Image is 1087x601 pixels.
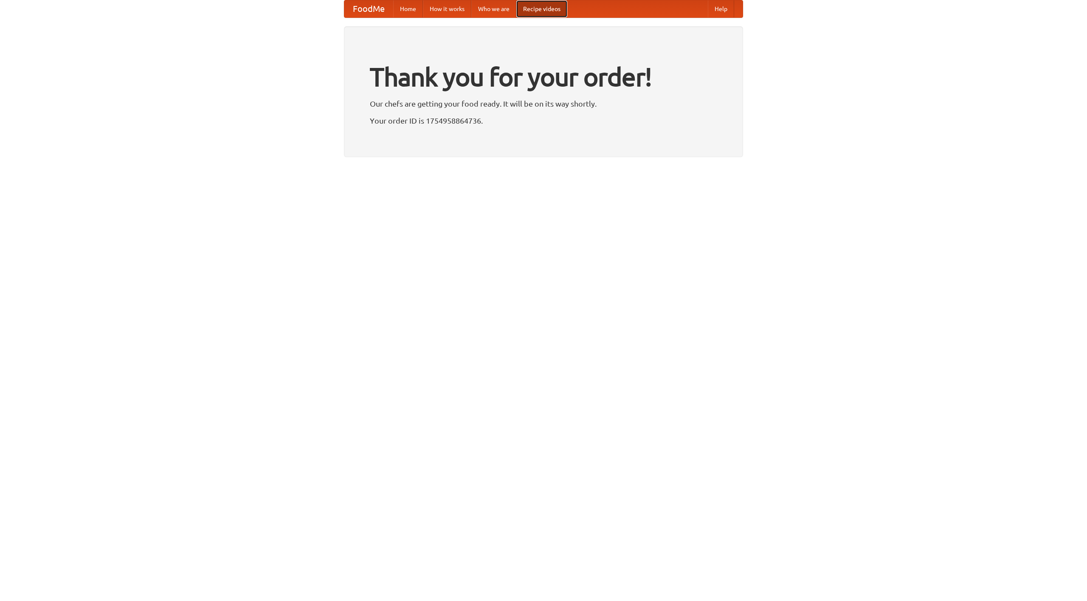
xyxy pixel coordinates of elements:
a: Home [393,0,423,17]
a: How it works [423,0,471,17]
p: Our chefs are getting your food ready. It will be on its way shortly. [370,97,717,110]
p: Your order ID is 1754958864736. [370,114,717,127]
a: Who we are [471,0,516,17]
h1: Thank you for your order! [370,56,717,97]
a: FoodMe [344,0,393,17]
a: Recipe videos [516,0,567,17]
a: Help [708,0,734,17]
